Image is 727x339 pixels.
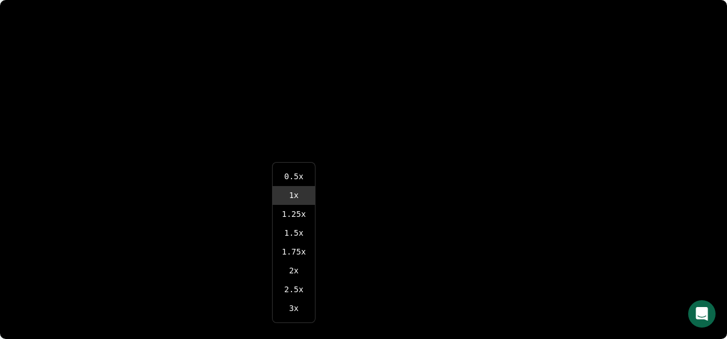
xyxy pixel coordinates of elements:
[273,261,315,280] li: 2 x
[273,167,315,186] li: 0.5 x
[273,186,315,205] li: 1 x
[273,280,315,299] li: 2.5 x
[273,243,315,261] li: 1.75 x
[688,300,716,328] div: Open Intercom Messenger
[273,224,315,243] li: 1.5 x
[273,299,315,318] li: 3 x
[273,205,315,224] li: 1.25 x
